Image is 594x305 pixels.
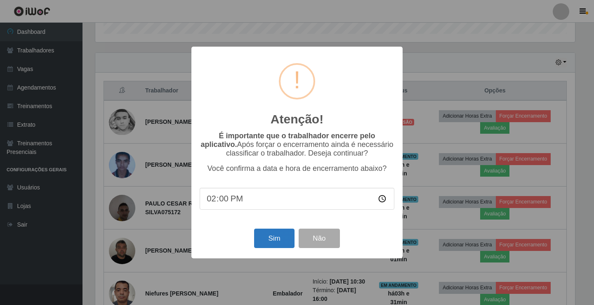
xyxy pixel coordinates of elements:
h2: Atenção! [271,112,323,127]
button: Não [299,229,339,248]
p: Após forçar o encerramento ainda é necessário classificar o trabalhador. Deseja continuar? [200,132,394,158]
button: Sim [254,229,294,248]
b: É importante que o trabalhador encerre pelo aplicativo. [200,132,375,149]
p: Você confirma a data e hora de encerramento abaixo? [200,164,394,173]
